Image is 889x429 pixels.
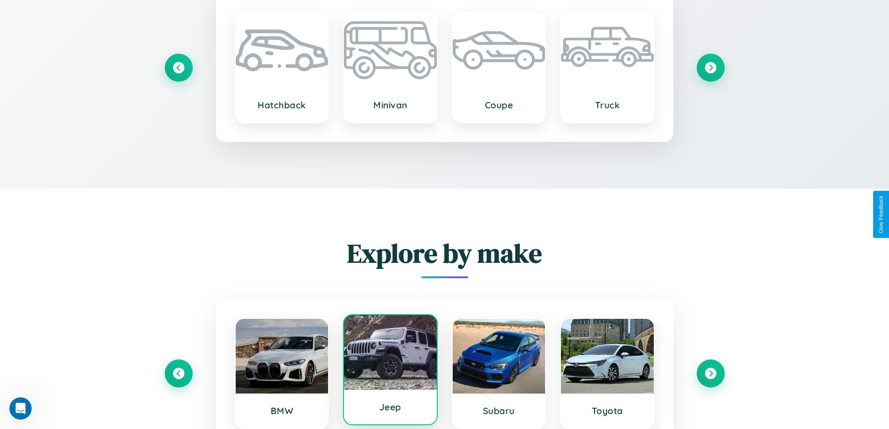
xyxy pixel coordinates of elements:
[353,401,427,413] h3: Jeep
[245,405,319,416] h3: BMW
[353,99,427,111] h3: Minivan
[462,405,536,416] h3: Subaru
[570,99,644,111] h3: Truck
[570,405,644,416] h3: Toyota
[9,397,32,420] iframe: Intercom live chat
[878,196,884,233] div: Give Feedback
[462,99,536,111] h3: Coupe
[245,99,319,111] h3: Hatchback
[165,235,725,271] h2: Explore by make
